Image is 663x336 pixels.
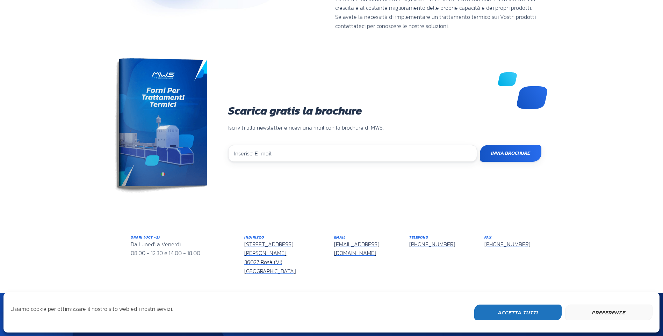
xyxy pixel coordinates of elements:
[484,240,530,248] a: [PHONE_NUMBER]
[409,240,455,248] a: [PHONE_NUMBER]
[244,240,296,275] a: [STREET_ADDRESS][PERSON_NAME],36027 Rosà (VI), [GEOGRAPHIC_DATA]
[334,240,379,257] a: [EMAIL_ADDRESS][DOMAIN_NAME]
[131,235,234,240] h6: Orari (UCT +2)
[244,235,324,240] h6: Indirizzo
[228,105,541,116] h3: Scarica gratis la brochure
[498,72,547,109] img: mws decorazioni
[409,235,474,240] h6: Telefono
[480,145,541,162] input: Invia Brochure
[334,235,399,240] h6: Email
[10,305,173,319] div: Usiamo cookie per ottimizzare il nostro sito web ed i nostri servizi.
[228,145,477,162] input: Inserisci E-mail
[131,240,200,257] span: Da Lunedì a Venerdì 08:00 - 12:30 e 14:00 - 18:00
[474,305,562,320] button: Accetta Tutti
[228,123,541,132] p: Iscriviti alla newsletter e ricevi una mail con la brochure di MWS.
[565,305,653,320] button: Preferenze
[484,235,533,240] h6: Fax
